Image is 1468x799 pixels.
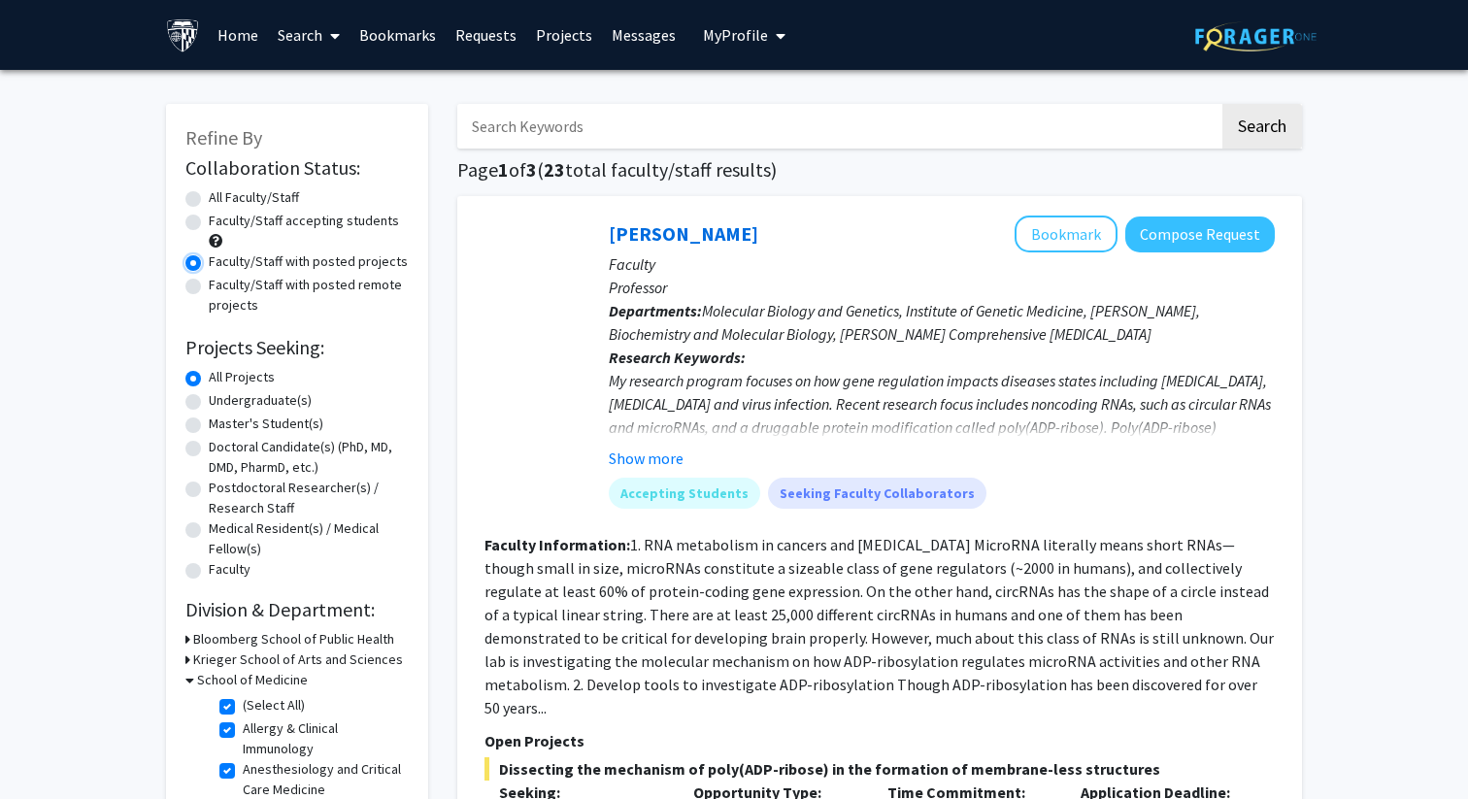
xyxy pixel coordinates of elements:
a: Home [208,1,268,69]
button: Compose Request to Anthony K. L. Leung [1125,216,1275,252]
h3: Bloomberg School of Public Health [193,629,394,649]
span: Molecular Biology and Genetics, Institute of Genetic Medicine, [PERSON_NAME], Biochemistry and Mo... [609,301,1200,344]
label: Postdoctoral Researcher(s) / Research Staff [209,478,409,518]
label: Undergraduate(s) [209,390,312,411]
img: Johns Hopkins University Logo [166,18,200,52]
p: Professor [609,276,1275,299]
h3: School of Medicine [197,670,308,690]
label: Faculty/Staff accepting students [209,211,399,231]
button: Add Anthony K. L. Leung to Bookmarks [1015,216,1118,252]
div: My research program focuses on how gene regulation impacts diseases states including [MEDICAL_DAT... [609,369,1275,579]
label: Master's Student(s) [209,414,323,434]
a: Projects [526,1,602,69]
h2: Collaboration Status: [185,156,409,180]
a: Requests [446,1,526,69]
label: (Select All) [243,695,305,716]
a: [PERSON_NAME] [609,221,758,246]
a: Bookmarks [350,1,446,69]
h2: Projects Seeking: [185,336,409,359]
span: Dissecting the mechanism of poly(ADP-ribose) in the formation of membrane-less structures [484,757,1275,781]
a: Search [268,1,350,69]
h1: Page of ( total faculty/staff results) [457,158,1302,182]
mat-chip: Accepting Students [609,478,760,509]
label: Medical Resident(s) / Medical Fellow(s) [209,518,409,559]
label: Doctoral Candidate(s) (PhD, MD, DMD, PharmD, etc.) [209,437,409,478]
label: Faculty [209,559,250,580]
span: 3 [526,157,537,182]
label: All Projects [209,367,275,387]
label: Faculty/Staff with posted projects [209,251,408,272]
p: Open Projects [484,729,1275,752]
h3: Krieger School of Arts and Sciences [193,649,403,670]
label: Allergy & Clinical Immunology [243,718,404,759]
label: All Faculty/Staff [209,187,299,208]
span: My Profile [703,25,768,45]
iframe: Chat [15,712,83,784]
img: ForagerOne Logo [1195,21,1317,51]
b: Research Keywords: [609,348,746,367]
span: 1 [498,157,509,182]
input: Search Keywords [457,104,1219,149]
fg-read-more: 1. RNA metabolism in cancers and [MEDICAL_DATA] MicroRNA literally means short RNAs—though small ... [484,535,1274,717]
mat-chip: Seeking Faculty Collaborators [768,478,986,509]
b: Faculty Information: [484,535,630,554]
label: Faculty/Staff with posted remote projects [209,275,409,316]
span: Refine By [185,125,262,150]
button: Show more [609,447,684,470]
span: 23 [544,157,565,182]
a: Messages [602,1,685,69]
h2: Division & Department: [185,598,409,621]
button: Search [1222,104,1302,149]
b: Departments: [609,301,702,320]
p: Faculty [609,252,1275,276]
